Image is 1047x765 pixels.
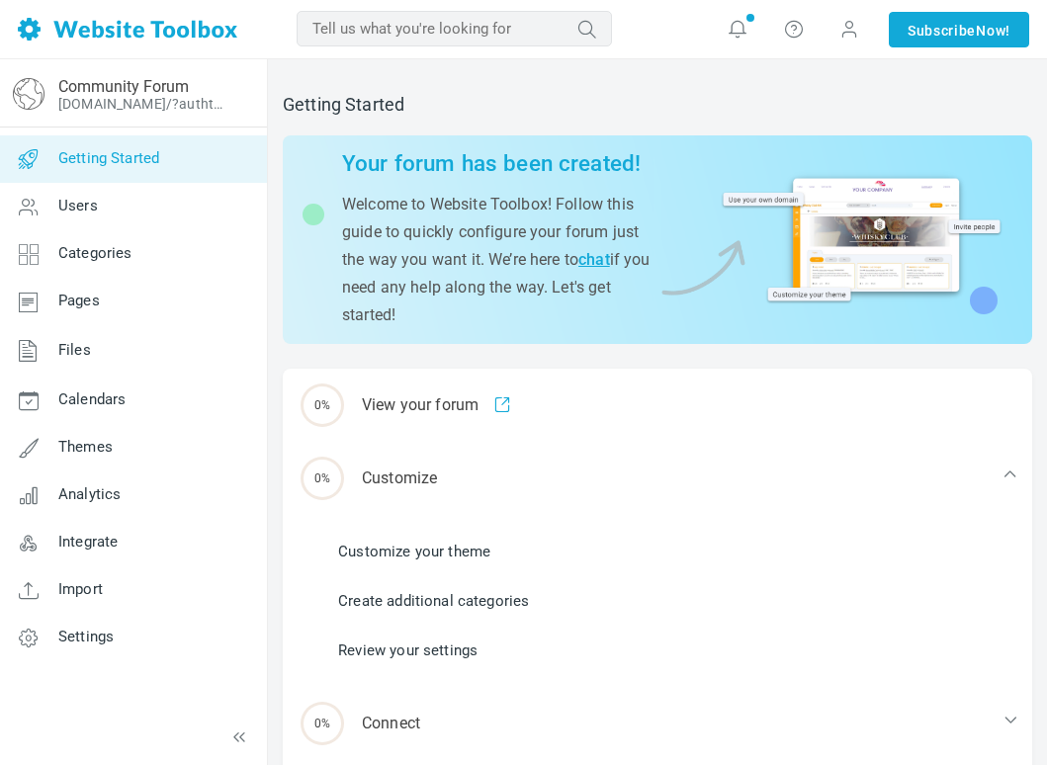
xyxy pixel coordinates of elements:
span: Analytics [58,485,121,503]
a: chat [578,250,610,269]
p: Welcome to Website Toolbox! Follow this guide to quickly configure your forum just the way you wa... [342,191,656,329]
a: 0% View your forum [283,369,1032,442]
div: Connect [283,687,1032,760]
input: Tell us what you're looking for [297,11,612,46]
img: globe-icon.png [13,78,44,110]
span: 0% [301,702,344,745]
a: [DOMAIN_NAME]/?authtoken=cbeebcf6199448e7ce704d802d098d76&rememberMe=1 [58,96,230,112]
span: Files [58,341,91,359]
a: Customize your theme [338,541,490,562]
h2: Getting Started [283,94,1032,116]
span: Import [58,580,103,598]
span: 0% [301,383,344,427]
span: Calendars [58,390,126,408]
div: Customize [283,442,1032,515]
a: Community Forum [58,77,189,96]
span: Users [58,197,98,214]
span: Now! [976,20,1010,42]
span: Getting Started [58,149,159,167]
span: Pages [58,292,100,309]
div: View your forum [283,369,1032,442]
a: SubscribeNow! [889,12,1029,47]
a: Review your settings [338,639,478,661]
span: 0% [301,457,344,500]
span: Themes [58,438,113,456]
span: Settings [58,628,114,645]
a: Create additional categories [338,590,529,612]
h2: Your forum has been created! [342,150,656,177]
span: Integrate [58,533,118,551]
span: Categories [58,244,132,262]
